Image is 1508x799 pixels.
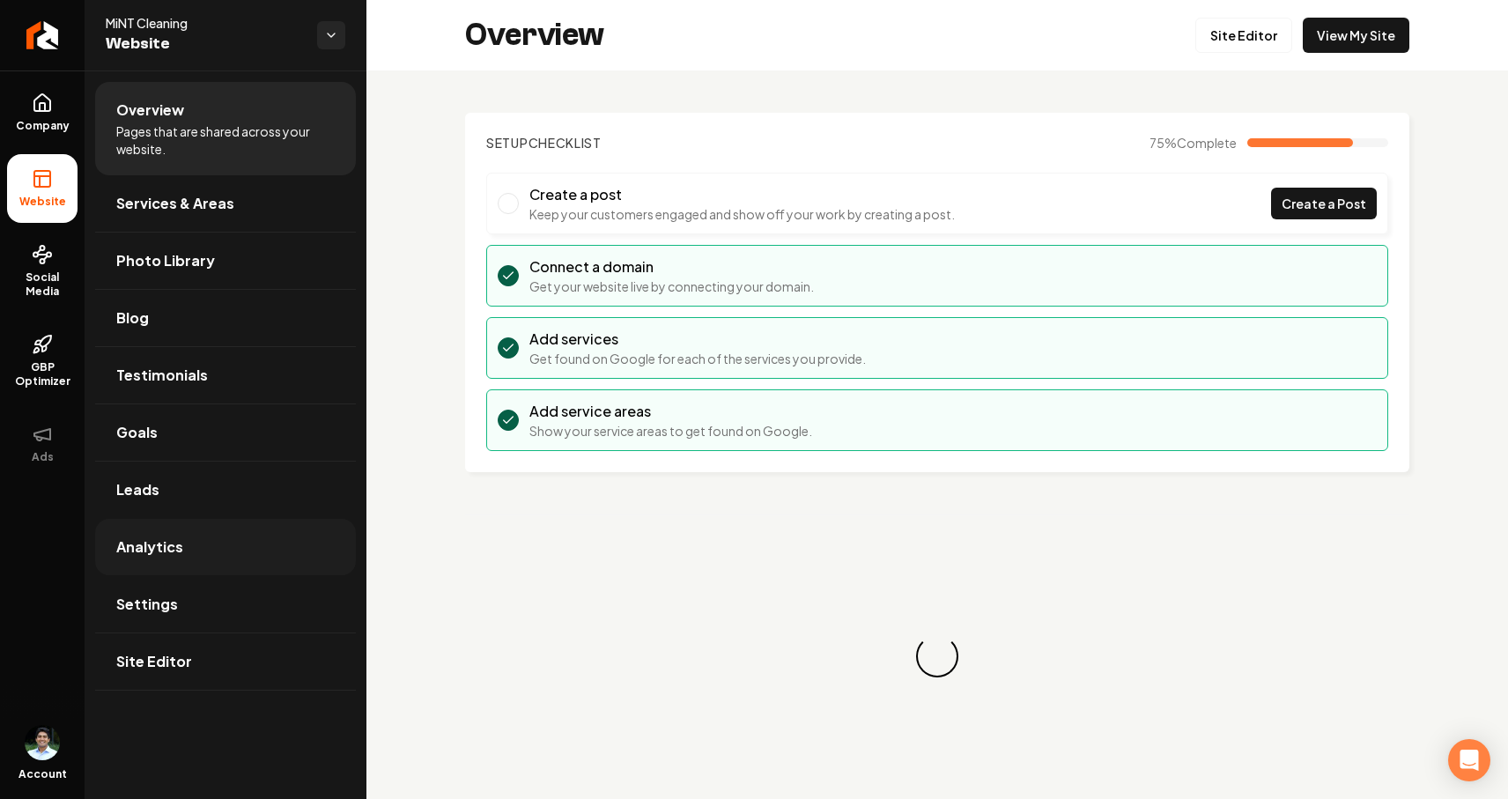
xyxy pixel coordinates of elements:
h3: Connect a domain [529,256,814,277]
span: Setup [486,135,529,151]
a: Settings [95,576,356,633]
a: Goals [95,404,356,461]
a: View My Site [1303,18,1409,53]
a: Site Editor [1195,18,1292,53]
p: Keep your customers engaged and show off your work by creating a post. [529,205,955,223]
span: MiNT Cleaning [106,14,303,32]
div: Open Intercom Messenger [1448,739,1490,781]
a: Social Media [7,230,78,313]
div: Loading [913,632,963,682]
span: Ads [25,450,61,464]
span: Social Media [7,270,78,299]
p: Get found on Google for each of the services you provide. [529,350,866,367]
a: Site Editor [95,633,356,690]
span: Leads [116,479,159,500]
span: Overview [116,100,184,121]
button: Ads [7,410,78,478]
span: Create a Post [1282,195,1366,213]
span: Company [9,119,77,133]
a: Analytics [95,519,356,575]
span: Services & Areas [116,193,234,214]
span: Pages that are shared across your website. [116,122,335,158]
h3: Create a post [529,184,955,205]
a: Photo Library [95,233,356,289]
span: Testimonials [116,365,208,386]
a: GBP Optimizer [7,320,78,403]
img: Rebolt Logo [26,21,59,49]
a: Blog [95,290,356,346]
button: Open user button [25,725,60,760]
a: Company [7,78,78,147]
span: Website [12,195,73,209]
a: Create a Post [1271,188,1377,219]
span: Photo Library [116,250,215,271]
span: GBP Optimizer [7,360,78,388]
h2: Overview [465,18,604,53]
span: Settings [116,594,178,615]
p: Get your website live by connecting your domain. [529,277,814,295]
h3: Add service areas [529,401,812,422]
span: Site Editor [116,651,192,672]
a: Leads [95,462,356,518]
span: Account [18,767,67,781]
a: Testimonials [95,347,356,403]
a: Services & Areas [95,175,356,232]
span: Website [106,32,303,56]
span: Complete [1177,135,1237,151]
span: Goals [116,422,158,443]
span: Blog [116,307,149,329]
h3: Add services [529,329,866,350]
span: 75 % [1149,134,1237,152]
span: Analytics [116,536,183,558]
img: Arwin Rahmatpanah [25,725,60,760]
p: Show your service areas to get found on Google. [529,422,812,440]
h2: Checklist [486,134,602,152]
